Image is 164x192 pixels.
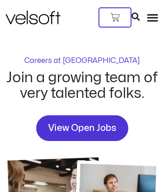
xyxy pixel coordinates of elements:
[147,11,159,23] div: Menu Toggle
[5,70,159,101] h2: Join a growing team of very talented folks.
[48,121,116,136] span: View Open Jobs
[36,115,128,141] a: View Open Jobs
[24,57,140,64] p: Careers at [GEOGRAPHIC_DATA]
[5,11,60,24] img: Velsoft Training Materials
